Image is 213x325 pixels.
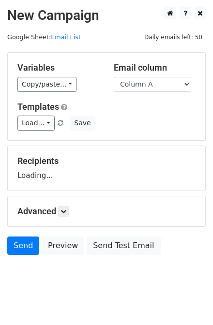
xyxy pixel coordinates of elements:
h5: Email column [114,62,196,73]
a: Daily emails left: 50 [141,33,206,41]
button: Save [70,116,95,131]
h5: Recipients [17,156,196,166]
h5: Advanced [17,206,196,217]
a: Send [7,236,39,255]
a: Load... [17,116,55,131]
span: Daily emails left: 50 [141,32,206,43]
a: Preview [42,236,84,255]
div: Loading... [17,156,196,181]
h2: New Campaign [7,7,206,24]
a: Email List [51,33,81,41]
a: Send Test Email [87,236,160,255]
h5: Variables [17,62,99,73]
small: Google Sheet: [7,33,81,41]
a: Templates [17,102,59,112]
a: Copy/paste... [17,77,76,92]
